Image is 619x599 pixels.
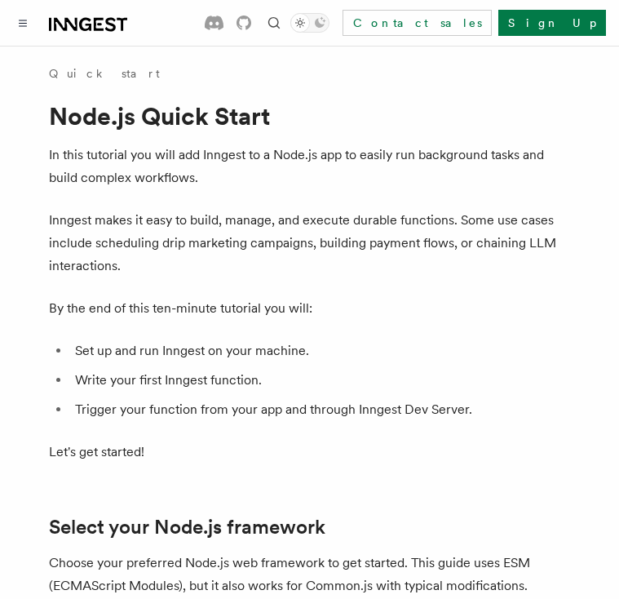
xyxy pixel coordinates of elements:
a: Select your Node.js framework [49,516,325,539]
p: Let's get started! [49,441,571,464]
a: Contact sales [343,10,492,36]
button: Find something... [264,13,284,33]
p: Inngest makes it easy to build, manage, and execute durable functions. Some use cases include sch... [49,209,571,277]
p: In this tutorial you will add Inngest to a Node.js app to easily run background tasks and build c... [49,144,571,189]
li: Write your first Inngest function. [70,369,571,392]
p: Choose your preferred Node.js web framework to get started. This guide uses ESM (ECMAScript Modul... [49,552,571,597]
li: Trigger your function from your app and through Inngest Dev Server. [70,398,571,421]
button: Toggle navigation [13,13,33,33]
a: Sign Up [498,10,606,36]
h1: Node.js Quick Start [49,101,571,131]
button: Toggle dark mode [290,13,329,33]
a: Quick start [49,65,160,82]
p: By the end of this ten-minute tutorial you will: [49,297,571,320]
li: Set up and run Inngest on your machine. [70,339,571,362]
